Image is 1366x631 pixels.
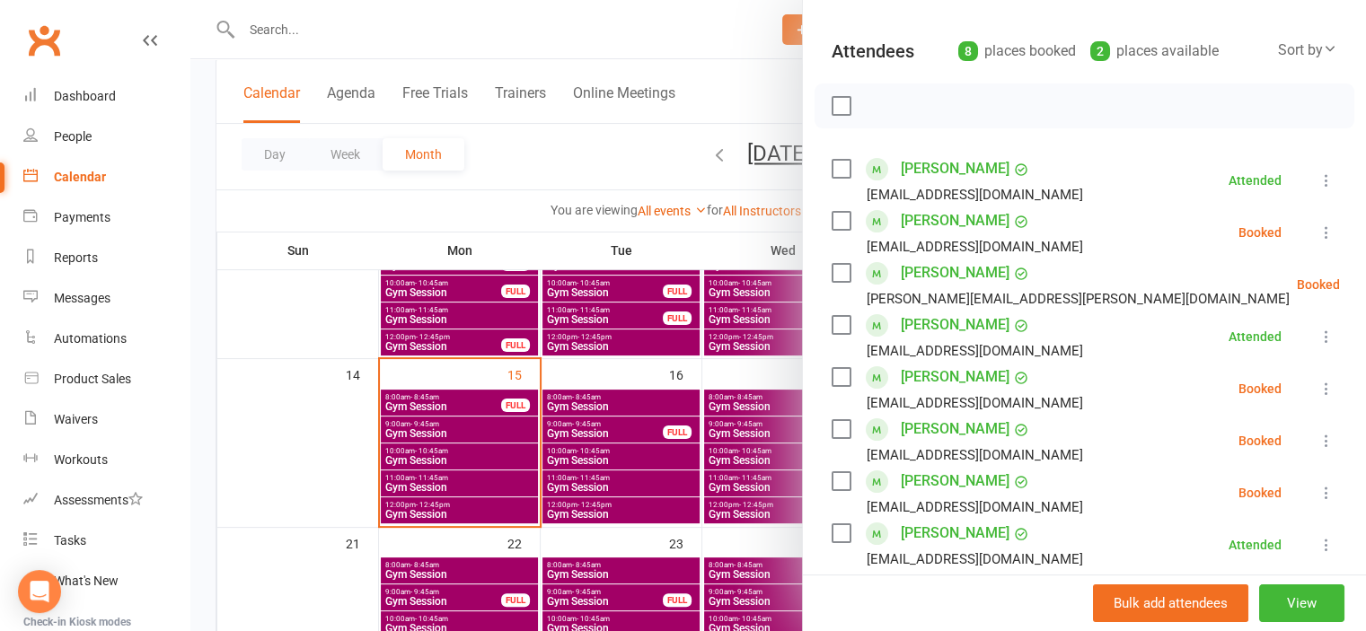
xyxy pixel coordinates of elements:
button: Bulk add attendees [1093,584,1248,622]
div: [EMAIL_ADDRESS][DOMAIN_NAME] [867,443,1083,467]
div: Dashboard [54,89,116,103]
a: Payments [23,197,189,238]
a: [PERSON_NAME] [901,259,1009,287]
a: [PERSON_NAME] [901,519,1009,548]
a: [PERSON_NAME] [901,363,1009,391]
div: 2 [1090,41,1110,61]
a: [PERSON_NAME] [901,415,1009,443]
div: Assessments [54,493,143,507]
div: Attended [1229,330,1282,343]
div: places available [1090,39,1219,64]
div: Attended [1229,539,1282,551]
a: [PERSON_NAME] [901,206,1009,235]
div: Booked [1297,278,1340,291]
div: [PERSON_NAME][EMAIL_ADDRESS][PERSON_NAME][DOMAIN_NAME] [867,287,1290,311]
div: Tasks [54,533,86,548]
a: Waivers [23,399,189,440]
a: Dashboard [23,76,189,117]
a: Tasks [23,521,189,561]
a: [PERSON_NAME] [901,154,1009,183]
a: [PERSON_NAME] [901,467,1009,495]
div: Attended [1229,174,1282,187]
div: Workouts [54,452,108,467]
div: [EMAIL_ADDRESS][DOMAIN_NAME] [867,548,1083,571]
div: [EMAIL_ADDRESS][DOMAIN_NAME] [867,391,1083,415]
div: People [54,129,92,144]
a: Automations [23,319,189,359]
div: [EMAIL_ADDRESS][DOMAIN_NAME] [867,235,1083,259]
a: Clubworx [22,18,66,63]
div: 8 [958,41,978,61]
div: Calendar [54,170,106,184]
a: Assessments [23,480,189,521]
div: Attendees [832,39,914,64]
div: [EMAIL_ADDRESS][DOMAIN_NAME] [867,183,1083,206]
div: Product Sales [54,372,131,386]
div: Waivers [54,412,98,426]
div: Payments [54,210,110,224]
div: Open Intercom Messenger [18,570,61,613]
div: Messages [54,291,110,305]
div: Reports [54,250,98,265]
a: Reports [23,238,189,278]
div: Automations [54,331,127,346]
div: Booked [1238,382,1282,395]
a: Calendar [23,157,189,197]
div: What's New [54,574,119,588]
a: What's New [23,561,189,601]
div: [EMAIL_ADDRESS][DOMAIN_NAME] [867,339,1083,363]
a: [PERSON_NAME] [901,311,1009,339]
div: Sort by [1278,39,1337,62]
div: places booked [958,39,1076,64]
a: People [23,117,189,157]
a: Workouts [23,440,189,480]
div: Booked [1238,226,1282,239]
a: Product Sales [23,359,189,399]
div: [EMAIL_ADDRESS][DOMAIN_NAME] [867,495,1083,519]
div: Booked [1238,486,1282,499]
div: Booked [1238,434,1282,447]
a: Messages [23,278,189,319]
button: View [1259,584,1344,622]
